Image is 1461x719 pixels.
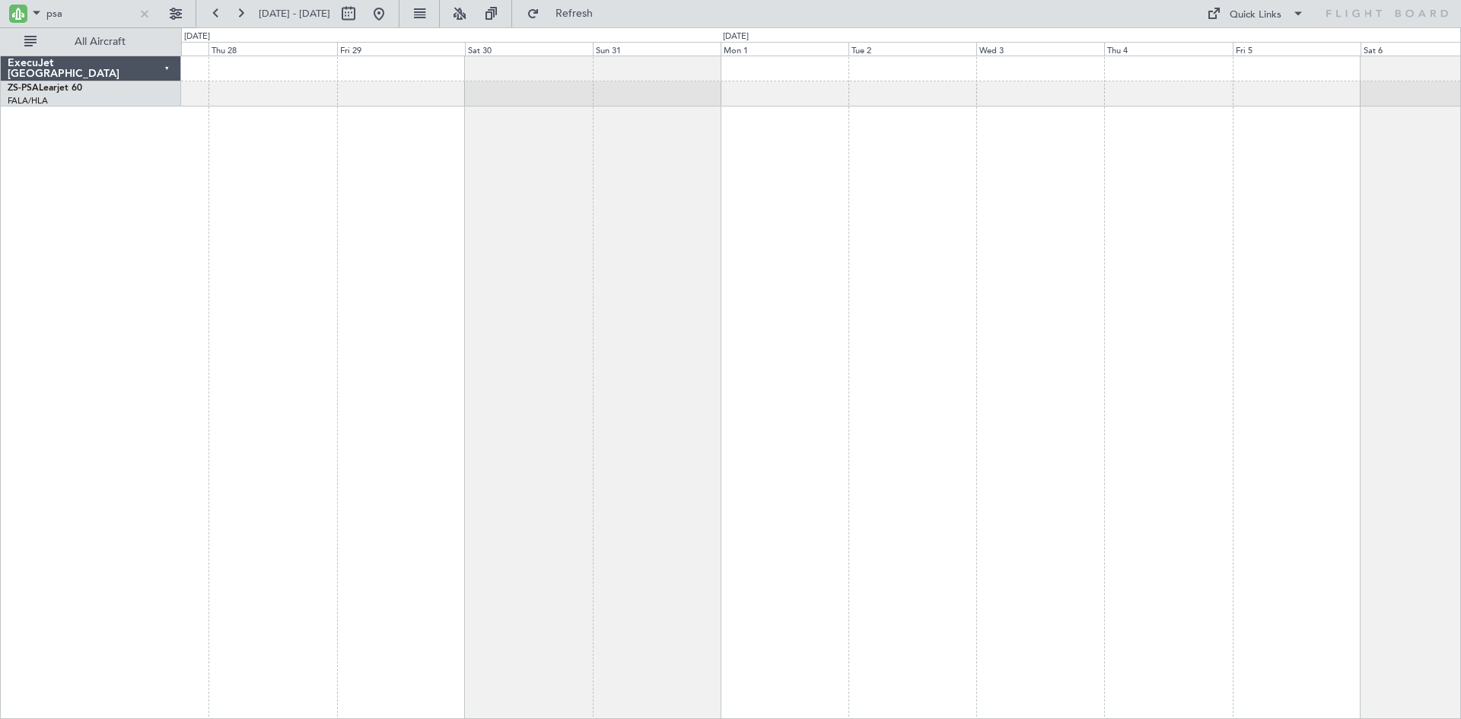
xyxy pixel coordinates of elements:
[40,37,161,47] span: All Aircraft
[8,84,82,93] a: ZS-PSALearjet 60
[1233,42,1361,56] div: Fri 5
[208,42,336,56] div: Thu 28
[593,42,721,56] div: Sun 31
[17,30,165,54] button: All Aircraft
[465,42,593,56] div: Sat 30
[337,42,465,56] div: Fri 29
[543,8,606,19] span: Refresh
[1230,8,1281,23] div: Quick Links
[184,30,210,43] div: [DATE]
[259,7,330,21] span: [DATE] - [DATE]
[8,95,48,107] a: FALA/HLA
[46,2,134,25] input: A/C (Reg. or Type)
[723,30,749,43] div: [DATE]
[1199,2,1312,26] button: Quick Links
[848,42,976,56] div: Tue 2
[721,42,848,56] div: Mon 1
[976,42,1104,56] div: Wed 3
[8,84,39,93] span: ZS-PSA
[520,2,611,26] button: Refresh
[1104,42,1232,56] div: Thu 4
